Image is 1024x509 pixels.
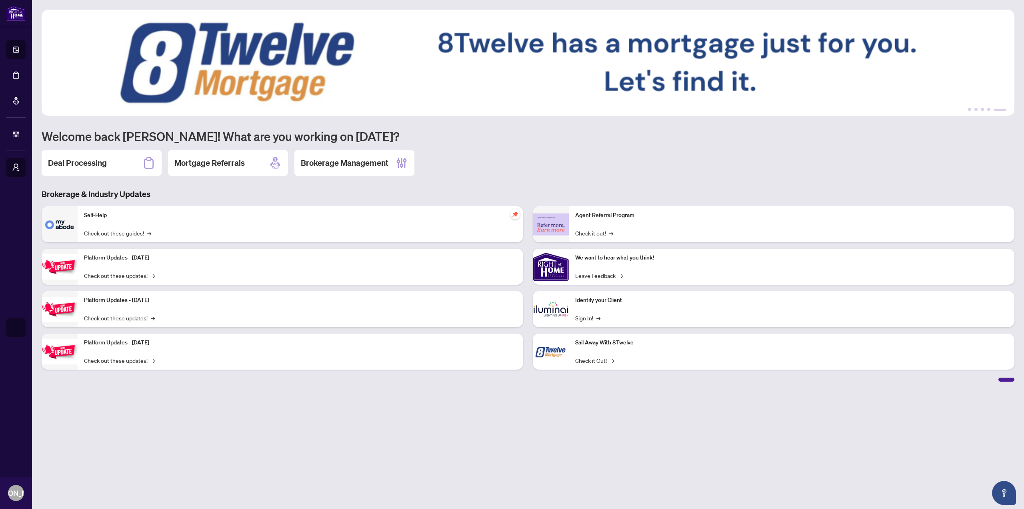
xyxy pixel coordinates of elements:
img: Platform Updates - July 21, 2025 [42,254,78,280]
span: → [151,314,155,322]
a: Sign In!→ [575,314,600,322]
button: 5 [994,108,1006,111]
span: → [151,271,155,280]
a: Leave Feedback→ [575,271,623,280]
h2: Deal Processing [48,157,107,169]
h3: Brokerage & Industry Updates [42,189,1014,200]
p: Platform Updates - [DATE] [84,253,517,262]
a: Check out these updates!→ [84,314,155,322]
p: Sail Away With 8Twelve [575,338,1008,347]
button: Open asap [992,481,1016,505]
button: 1 [968,108,971,111]
p: We want to hear what you think! [575,253,1008,262]
a: Check out these updates!→ [84,271,155,280]
img: logo [6,6,26,21]
h2: Mortgage Referrals [174,157,245,169]
h2: Brokerage Management [301,157,388,169]
img: Sail Away With 8Twelve [533,334,569,370]
a: Check out these updates!→ [84,356,155,365]
a: Check it out!→ [575,229,613,237]
p: Platform Updates - [DATE] [84,296,517,305]
span: pushpin [510,209,520,219]
button: 2 [974,108,978,111]
img: Platform Updates - July 8, 2025 [42,297,78,322]
span: → [609,229,613,237]
p: Platform Updates - [DATE] [84,338,517,347]
span: → [619,271,623,280]
a: Check out these guides!→ [84,229,151,237]
span: → [151,356,155,365]
img: We want to hear what you think! [533,249,569,285]
a: Check it Out!→ [575,356,614,365]
img: Self-Help [42,206,78,242]
p: Identify your Client [575,296,1008,305]
img: Slide 4 [42,10,1014,116]
img: Identify your Client [533,291,569,327]
p: Agent Referral Program [575,211,1008,220]
button: 4 [987,108,990,111]
img: Platform Updates - June 23, 2025 [42,339,78,364]
span: → [147,229,151,237]
span: → [610,356,614,365]
button: 3 [981,108,984,111]
span: → [596,314,600,322]
span: user-switch [12,163,20,171]
img: Agent Referral Program [533,213,569,235]
h1: Welcome back [PERSON_NAME]! What are you working on [DATE]? [42,129,1014,144]
p: Self-Help [84,211,517,220]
